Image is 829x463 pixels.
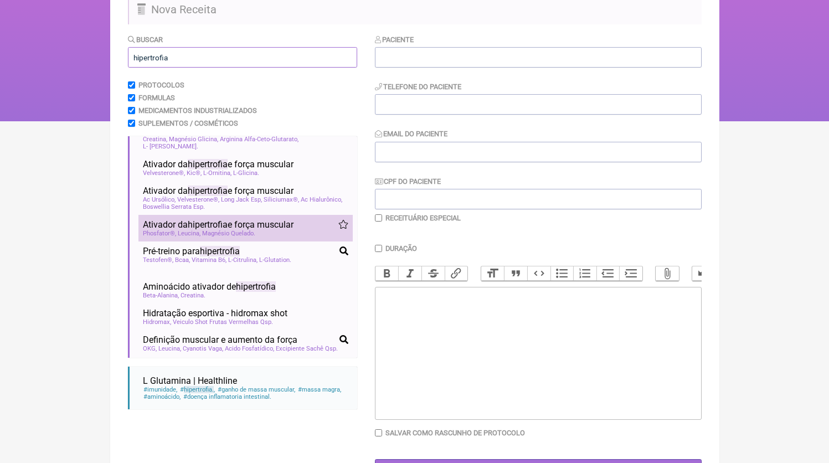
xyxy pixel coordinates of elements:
span: Velvesterone® [143,169,185,177]
span: L-Glicina [233,169,259,177]
span: Veiculo Shot Frutas Vermelhas Qsp [173,318,273,326]
label: Salvar como rascunho de Protocolo [385,429,525,437]
span: Ac Ursólico [143,196,176,203]
span: Boswellia Serrata Esp [143,203,205,210]
span: Magnésio Glicina [169,136,218,143]
button: Bold [375,266,399,281]
label: Paciente [375,35,414,44]
button: Link [445,266,468,281]
span: L Glutamina | Healthline [143,375,237,386]
span: OKG [143,345,157,352]
span: Phosfator® [143,230,176,237]
span: Siliciumax® [264,196,299,203]
span: Vitamina B6 [192,256,226,264]
label: Telefone do Paciente [375,83,462,91]
button: Strikethrough [421,266,445,281]
span: imunidade [143,386,178,393]
label: Receituário Especial [385,214,461,222]
span: Creatina [143,136,167,143]
button: Undo [692,266,715,281]
span: Hidratação esportiva - hidromax shot [143,308,287,318]
button: Heading [481,266,504,281]
span: Long Jack Esp [221,196,262,203]
button: Attach Files [656,266,679,281]
span: Excipiente Sachê Qsp [276,345,338,352]
span: ganho de massa muscular [217,386,296,393]
input: exemplo: emagrecimento, ansiedade [128,47,357,68]
span: Ativador da e força muscular [143,186,294,196]
span: Velvesterone® [177,196,219,203]
button: Code [527,266,550,281]
span: hipertrofia [188,186,228,196]
span: Testofen® [143,256,173,264]
span: Acido Fosfatídico [225,345,274,352]
span: hipertrofia [188,159,228,169]
span: aminoácido [143,393,181,400]
label: Buscar [128,35,163,44]
span: hipertrofia [184,386,214,393]
span: Ac Hialurônico [301,196,342,203]
span: L-Glutation [259,256,291,264]
span: L- [PERSON_NAME] [143,143,198,150]
span: Aminoácido ativador de [143,281,276,292]
span: Leucina [158,345,181,352]
span: Beta-Alanina [143,292,179,299]
label: Email do Paciente [375,130,448,138]
span: L-Ornitina [203,169,231,177]
span: Bcaa [175,256,190,264]
button: Quote [504,266,527,281]
label: Protocolos [138,81,184,89]
span: Cyanotis Vaga [183,345,223,352]
span: Magnésio Quelado [202,230,255,237]
span: Hidromax [143,318,171,326]
span: doença inflamatoria intestinal [183,393,272,400]
span: Arginina Alfa-Ceto-Glutarato [220,136,298,143]
button: Increase Level [619,266,642,281]
span: hipertrofia [200,246,240,256]
label: CPF do Paciente [375,177,441,186]
span: Leucina [178,230,200,237]
span: Pré-treino para [143,246,240,256]
button: Bullets [550,266,574,281]
button: Numbers [573,266,596,281]
button: Decrease Level [596,266,620,281]
span: hipertrofia [236,281,276,292]
label: Medicamentos Industrializados [138,106,257,115]
span: Definição muscular e aumento da força [143,335,297,345]
span: hipertrofia [188,219,228,230]
span: massa magra [297,386,342,393]
span: Ativador da e força muscular [143,159,294,169]
button: Italic [398,266,421,281]
span: Kic® [187,169,202,177]
label: Formulas [138,94,175,102]
label: Duração [385,244,417,253]
span: Ativador da e força muscular [143,219,294,230]
label: Suplementos / Cosméticos [138,119,238,127]
span: Creatina [181,292,205,299]
span: L-Citrulina [228,256,258,264]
